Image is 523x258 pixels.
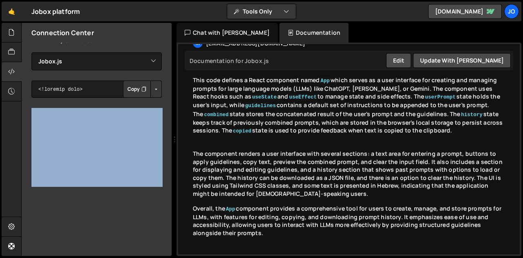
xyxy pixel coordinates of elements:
button: Update with [PERSON_NAME] [413,53,511,68]
a: 🤙 [2,2,22,21]
textarea: <!--🤙 [URL][PERSON_NAME][DOMAIN_NAME]> <script>document.addEventListener("DOMContentLoaded", func... [31,81,162,98]
p: The component renders a user interface with several sections: a text area for entering a prompt, ... [193,150,505,198]
a: [DOMAIN_NAME] [428,4,502,19]
p: This code defines a React component named which serves as a user interface for creating and manag... [193,76,505,135]
iframe: YouTube video player [31,111,163,185]
code: App [225,206,236,213]
code: App [320,78,331,84]
a: Jo [504,4,519,19]
button: Edit [386,53,411,68]
code: combined [203,112,229,118]
button: Copy [123,81,151,98]
code: history [460,112,484,118]
code: useState [251,94,277,101]
button: Tools Only [227,4,296,19]
span: [EMAIL_ADDRESS][DOMAIN_NAME] [206,39,305,47]
div: Jobox platform [31,7,80,16]
div: Button group with nested dropdown [123,81,162,98]
div: Documentation for Jobox.js [187,57,269,65]
div: Documentation [279,23,349,43]
code: useEffect [288,94,318,101]
code: copied [232,128,252,135]
code: guidelines [244,103,277,109]
p: Overall, the component provides a comprehensive tool for users to create, manage, and store promp... [193,204,505,237]
code: userPrompt [424,94,456,101]
div: Chat with [PERSON_NAME] [177,23,278,43]
h2: Connection Center [31,28,94,37]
